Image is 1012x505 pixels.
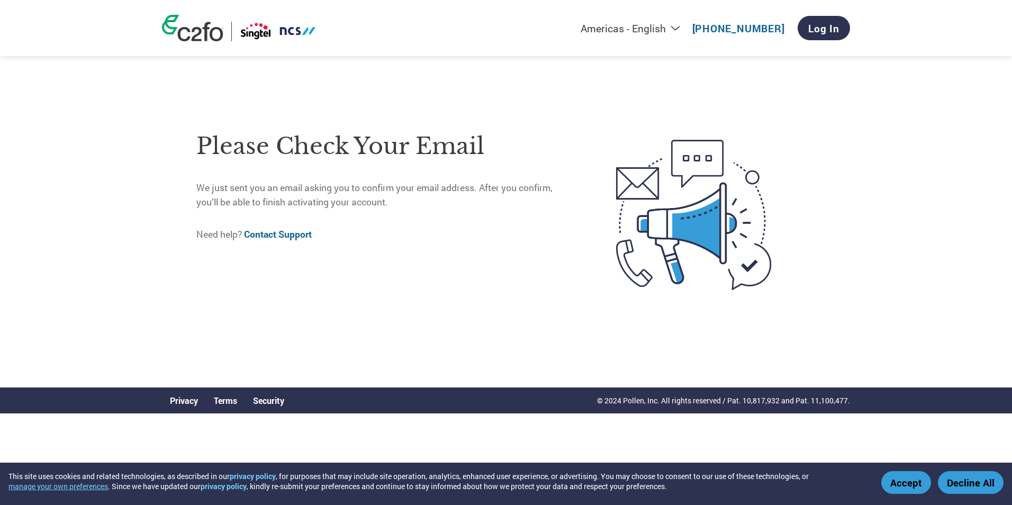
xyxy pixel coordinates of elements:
img: Singtel [240,22,317,41]
button: manage your own preferences [8,481,108,491]
p: © 2024 Pollen, Inc. All rights reserved / Pat. 10,817,932 and Pat. 11,100,477. [597,395,850,406]
p: Need help? [196,228,572,241]
button: Accept [881,471,931,494]
a: Terms [214,395,237,406]
a: Log In [798,16,850,40]
p: We just sent you an email asking you to confirm your email address. After you confirm, you’ll be ... [196,181,572,209]
div: This site uses cookies and related technologies, as described in our , for purposes that may incl... [8,471,866,491]
a: [PHONE_NUMBER] [692,22,785,35]
a: Contact Support [244,228,312,240]
h1: Please check your email [196,129,572,164]
a: Security [253,395,284,406]
a: privacy policy [230,471,276,481]
a: Privacy [170,395,198,406]
a: privacy policy [201,481,247,491]
img: c2fo logo [162,15,223,41]
img: open-email [572,121,816,309]
button: Decline All [938,471,1004,494]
